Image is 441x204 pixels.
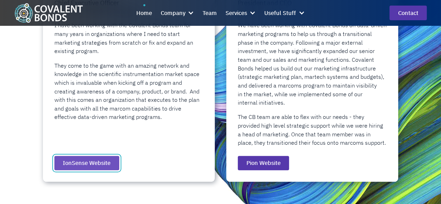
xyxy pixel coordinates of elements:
[136,8,152,17] div: Home
[226,8,247,17] div: Services
[238,113,387,147] p: The CB team are able to flex with our needs - they provided high level strategic support while we...
[389,6,427,20] a: contact
[264,8,296,17] div: Useful Stuff
[161,8,185,17] div: Company
[54,61,203,122] p: They come to the game with an amazing network and knowledge in the scientific instrumentation mar...
[337,129,441,204] div: Widget de chat
[226,4,256,21] div: Services
[337,129,441,204] iframe: Chat Widget
[136,4,152,21] a: Home
[161,4,194,21] div: Company
[14,3,83,23] a: home
[54,156,119,170] a: IonSense Website
[14,3,83,23] img: Covalent Bonds White / Teal Logo
[203,4,217,21] a: Team
[264,4,305,21] div: Useful Stuff
[54,21,203,55] p: I have been working with the Covalent Bonds team for many years in organizations where I need to ...
[238,156,289,170] a: Pion Website
[238,21,387,107] p: We have been working with Covalent Bonds on data-driven marketing programs to help us through a t...
[203,8,217,17] div: Team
